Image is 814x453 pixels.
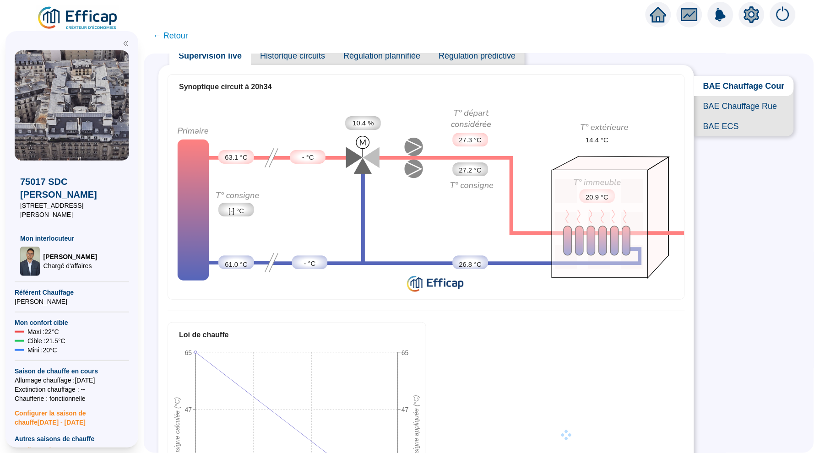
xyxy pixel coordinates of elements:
[586,135,609,145] span: 14.4 °C
[37,5,119,31] img: efficap energie logo
[225,259,248,270] span: 61.0 °C
[179,81,673,92] div: Synoptique circuit à 20h34
[168,100,684,297] img: circuit-supervision.724c8d6b72cc0638e748.png
[15,318,129,327] span: Mon confort cible
[15,403,129,427] span: Configurer la saison de chauffe [DATE] - [DATE]
[459,165,482,175] span: 27.2 °C
[15,297,129,306] span: [PERSON_NAME]
[168,100,684,297] div: Synoptique
[27,327,59,336] span: Maxi : 22 °C
[650,6,667,23] span: home
[27,345,57,355] span: Mini : 20 °C
[353,118,374,128] span: 10.4 %
[681,6,698,23] span: fund
[694,96,794,116] span: BAE Chauffage Rue
[153,29,188,42] span: ← Retour
[185,406,192,413] tspan: 47
[123,40,129,47] span: double-left
[402,350,409,357] tspan: 65
[20,234,124,243] span: Mon interlocuteur
[179,329,415,340] div: Loi de chauffe
[15,288,129,297] span: Référent Chauffage
[402,406,409,413] tspan: 47
[169,47,251,65] span: Supervision live
[20,175,124,201] span: 75017 SDC [PERSON_NAME]
[15,367,129,376] span: Saison de chauffe en cours
[185,350,192,357] tspan: 65
[334,47,429,65] span: Régulation plannifiée
[228,206,244,216] span: [-] °C
[251,47,334,65] span: Historique circuits
[15,385,129,394] span: Exctinction chauffage : --
[708,2,733,27] img: alerts
[15,376,129,385] span: Allumage chauffage : [DATE]
[304,259,316,269] span: - °C
[302,152,314,162] span: - °C
[43,261,97,270] span: Chargé d'affaires
[770,2,796,27] img: alerts
[20,247,40,276] img: Chargé d'affaires
[20,201,124,219] span: [STREET_ADDRESS][PERSON_NAME]
[459,259,482,270] span: 26.8 °C
[15,394,129,403] span: Chaufferie : fonctionnelle
[694,116,794,136] span: BAE ECS
[27,336,65,345] span: Cible : 21.5 °C
[459,135,482,145] span: 27.3 °C
[429,47,525,65] span: Régulation prédictive
[694,76,794,96] span: BAE Chauffage Cour
[743,6,760,23] span: setting
[43,252,97,261] span: [PERSON_NAME]
[225,152,248,162] span: 63.1 °C
[15,434,129,443] span: Autres saisons de chauffe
